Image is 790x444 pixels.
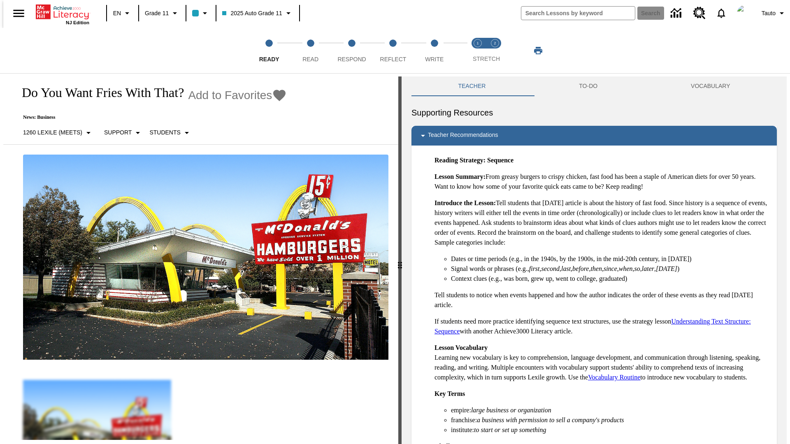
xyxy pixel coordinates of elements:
em: second [541,265,560,272]
button: Teacher [411,76,532,96]
p: Learning new vocabulary is key to comprehension, language development, and communication through ... [434,343,770,382]
button: Select a new avatar [732,2,758,24]
button: Language: EN, Select a language [109,6,136,21]
li: Context clues (e.g., was born, grew up, went to college, graduated) [451,274,770,284]
span: EN [113,9,121,18]
span: Reflect [380,56,407,62]
button: Class: 2025 Auto Grade 11, Select your class [219,6,296,21]
p: Tell students to notice when events happened and how the author indicates the order of these even... [434,290,770,310]
strong: Introduce the Lesson: [434,199,496,206]
li: empire: [451,405,770,415]
div: reading [3,76,398,440]
span: Add to Favorites [188,89,272,102]
p: Students [149,128,180,137]
span: Tauto [762,9,776,18]
button: Write step 5 of 5 [411,28,458,73]
em: before [572,265,589,272]
em: since [604,265,617,272]
p: From greasy burgers to crispy chicken, fast food has been a staple of American diets for over 50 ... [434,172,770,192]
a: Data Center [666,2,688,25]
div: Press Enter or Spacebar and then press right and left arrow keys to move the slider [398,76,402,444]
span: STRETCH [473,55,500,62]
em: last [561,265,571,272]
strong: Lesson Vocabulary [434,344,488,351]
em: first [529,265,540,272]
button: Add to Favorites - Do You Want Fries With That? [188,88,287,102]
button: Class color is light blue. Change class color [189,6,213,21]
button: Select Student [146,125,195,140]
em: large business or organization [471,407,551,414]
button: Stretch Respond step 2 of 2 [483,28,507,73]
strong: Sequence [487,157,513,164]
p: News: Business [13,114,287,120]
button: Stretch Read step 1 of 2 [466,28,490,73]
span: Grade 11 [145,9,169,18]
img: One of the first McDonald's stores, with the iconic red sign and golden arches. [23,155,388,360]
em: so [634,265,640,272]
input: search field [521,7,635,20]
button: Profile/Settings [758,6,790,21]
span: 2025 Auto Grade 11 [222,9,282,18]
button: Reflect step 4 of 5 [369,28,417,73]
li: franchise: [451,415,770,425]
h6: Supporting Resources [411,106,777,119]
p: Support [104,128,132,137]
button: Select Lexile, 1260 Lexile (Meets) [20,125,97,140]
p: Tell students that [DATE] article is about the history of fast food. Since history is a sequence ... [434,198,770,247]
text: 1 [476,41,479,45]
button: TO-DO [532,76,644,96]
p: If students need more practice identifying sequence text structures, use the strategy lesson with... [434,317,770,336]
div: Teacher Recommendations [411,126,777,146]
button: VOCABULARY [644,76,777,96]
span: NJ Edition [66,20,89,25]
em: to start or set up something [474,426,546,433]
button: Open side menu [7,1,31,25]
button: Print [525,43,551,58]
p: Teacher Recommendations [428,131,498,141]
span: Respond [337,56,366,62]
li: Dates or time periods (e.g., in the 1940s, by the 1900s, in the mid-20th century, in [DATE]) [451,254,770,264]
a: Vocabulary Routine [588,374,640,381]
li: Signal words or phrases (e.g., , , , , , , , , , ) [451,264,770,274]
button: Grade: Grade 11, Select a grade [142,6,183,21]
a: Resource Center, Will open in new tab [688,2,711,24]
button: Read step 2 of 5 [286,28,334,73]
span: Write [425,56,444,62]
a: Understanding Text Structure: Sequence [434,318,751,335]
em: then [590,265,602,272]
strong: Lesson Summary: [434,173,486,180]
button: Respond step 3 of 5 [328,28,376,73]
em: a business with permission to sell a company's products [477,416,624,423]
span: Ready [259,56,279,62]
div: Home [36,3,89,25]
div: Instructional Panel Tabs [411,76,777,96]
div: activity [402,76,787,444]
em: later [642,265,654,272]
h1: Do You Want Fries With That? [13,85,184,100]
text: 2 [494,41,496,45]
strong: Reading Strategy: [434,157,486,164]
button: Scaffolds, Support [101,125,146,140]
em: [DATE] [656,265,677,272]
button: Ready step 1 of 5 [245,28,293,73]
span: Read [302,56,318,62]
em: when [619,265,633,272]
a: Notifications [711,2,732,24]
li: institute: [451,425,770,435]
img: Avatar [737,5,753,21]
p: 1260 Lexile (Meets) [23,128,82,137]
strong: Key Terms [434,390,465,397]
